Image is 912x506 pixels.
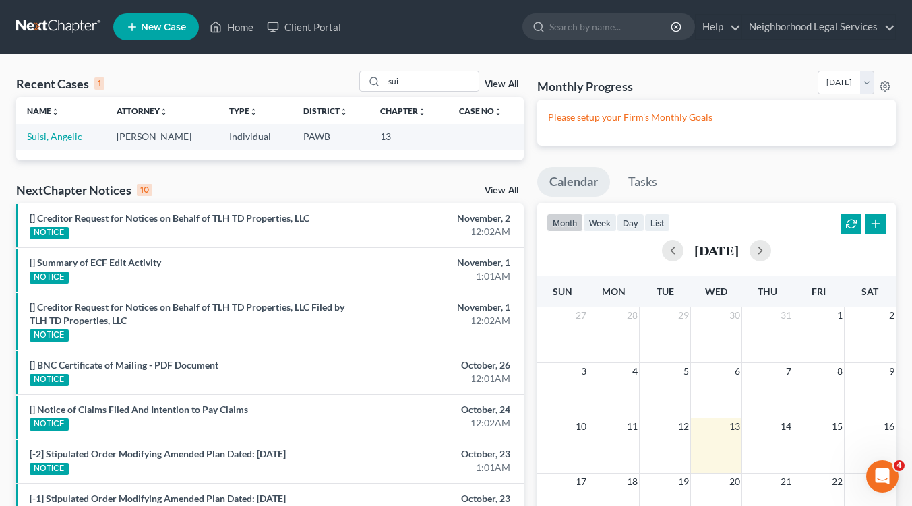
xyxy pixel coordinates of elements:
[218,124,293,149] td: Individual
[359,358,510,372] div: October, 26
[30,463,69,475] div: NOTICE
[30,404,248,415] a: [] Notice of Claims Filed And Intention to Pay Claims
[30,493,286,504] a: [-1] Stipulated Order Modifying Amended Plan Dated: [DATE]
[779,474,793,490] span: 21
[553,286,572,297] span: Sun
[785,363,793,379] span: 7
[30,227,69,239] div: NOTICE
[705,286,727,297] span: Wed
[340,108,348,116] i: unfold_more
[359,447,510,461] div: October, 23
[728,474,741,490] span: 20
[16,182,152,198] div: NextChapter Notices
[682,363,690,379] span: 5
[836,363,844,379] span: 8
[359,270,510,283] div: 1:01AM
[203,15,260,39] a: Home
[742,15,895,39] a: Neighborhood Legal Services
[779,307,793,323] span: 31
[30,418,69,431] div: NOTICE
[30,359,218,371] a: [] BNC Certificate of Mailing - PDF Document
[728,418,741,435] span: 13
[677,474,690,490] span: 19
[30,301,344,326] a: [] Creditor Request for Notices on Behalf of TLH TD Properties, LLC Filed by TLH TD Properties, LLC
[574,418,588,435] span: 10
[537,167,610,197] a: Calendar
[894,460,905,471] span: 4
[359,256,510,270] div: November, 1
[644,214,670,232] button: list
[30,212,309,224] a: [] Creditor Request for Notices on Behalf of TLH TD Properties, LLC
[494,108,502,116] i: unfold_more
[380,106,426,116] a: Chapterunfold_more
[549,14,673,39] input: Search by name...
[359,301,510,314] div: November, 1
[812,286,826,297] span: Fri
[758,286,777,297] span: Thu
[117,106,168,116] a: Attorneyunfold_more
[94,77,104,90] div: 1
[384,71,479,91] input: Search by name...
[836,307,844,323] span: 1
[580,363,588,379] span: 3
[677,418,690,435] span: 12
[888,363,896,379] span: 9
[617,214,644,232] button: day
[359,212,510,225] div: November, 2
[30,272,69,284] div: NOTICE
[249,108,257,116] i: unfold_more
[30,329,69,342] div: NOTICE
[359,403,510,416] div: October, 24
[696,15,741,39] a: Help
[303,106,348,116] a: Districtunfold_more
[728,307,741,323] span: 30
[830,418,844,435] span: 15
[51,108,59,116] i: unfold_more
[106,124,218,149] td: [PERSON_NAME]
[626,307,639,323] span: 28
[657,286,674,297] span: Tue
[866,460,899,493] iframe: Intercom live chat
[30,448,286,460] a: [-2] Stipulated Order Modifying Amended Plan Dated: [DATE]
[485,186,518,195] a: View All
[602,286,626,297] span: Mon
[888,307,896,323] span: 2
[583,214,617,232] button: week
[626,418,639,435] span: 11
[359,314,510,327] div: 12:02AM
[485,80,518,89] a: View All
[616,167,669,197] a: Tasks
[359,461,510,474] div: 1:01AM
[229,106,257,116] a: Typeunfold_more
[30,374,69,386] div: NOTICE
[882,418,896,435] span: 16
[547,214,583,232] button: month
[27,106,59,116] a: Nameunfold_more
[830,474,844,490] span: 22
[861,286,878,297] span: Sat
[626,474,639,490] span: 18
[137,184,152,196] div: 10
[30,257,161,268] a: [] Summary of ECF Edit Activity
[677,307,690,323] span: 29
[574,307,588,323] span: 27
[369,124,448,149] td: 13
[359,416,510,430] div: 12:02AM
[141,22,186,32] span: New Case
[694,243,739,257] h2: [DATE]
[459,106,502,116] a: Case Nounfold_more
[574,474,588,490] span: 17
[418,108,426,116] i: unfold_more
[733,363,741,379] span: 6
[27,131,82,142] a: Suisi, Angelic
[548,110,885,124] p: Please setup your Firm's Monthly Goals
[359,225,510,239] div: 12:02AM
[260,15,348,39] a: Client Portal
[16,75,104,92] div: Recent Cases
[631,363,639,379] span: 4
[359,492,510,505] div: October, 23
[293,124,369,149] td: PAWB
[537,78,633,94] h3: Monthly Progress
[779,418,793,435] span: 14
[160,108,168,116] i: unfold_more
